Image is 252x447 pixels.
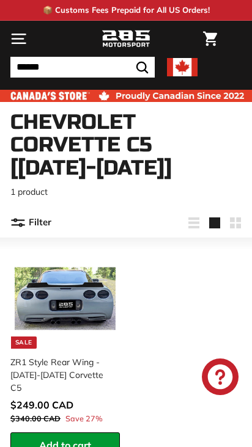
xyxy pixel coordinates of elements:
[10,413,61,423] span: $340.00 CAD
[65,413,103,424] span: Save 27%
[198,358,242,398] inbox-online-store-chat: Shopify online store chat
[10,111,242,180] h1: Chevrolet Corvette C5 [[DATE]-[DATE]]
[11,336,37,349] div: Sale
[197,21,223,56] a: Cart
[102,29,150,49] img: Logo_285_Motorsport_areodynamics_components
[10,57,155,78] input: Search
[10,186,242,198] p: 1 product
[10,208,51,238] button: Filter
[43,4,210,16] p: 📦 Customs Fees Prepaid for All US Orders!
[10,399,73,411] span: $249.00 CAD
[10,244,120,432] a: Sale ZR1 Style Rear Wing - [DATE]-[DATE] Corvette C5 Save 27%
[10,356,113,394] div: ZR1 Style Rear Wing - [DATE]-[DATE] Corvette C5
